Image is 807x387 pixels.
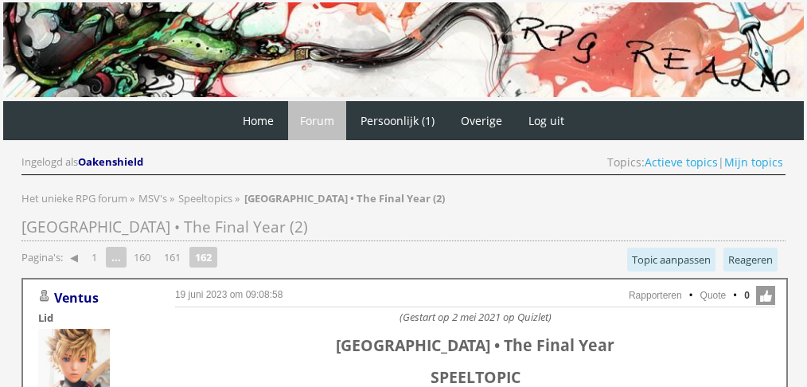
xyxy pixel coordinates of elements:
[349,101,446,140] a: Persoonlijk (1)
[288,101,346,140] a: Forum
[21,154,146,170] div: Ingelogd als
[756,286,775,305] span: Like deze post
[178,191,232,205] span: Speeltopics
[178,191,235,205] a: Speeltopics
[627,248,715,272] a: Topic aanpassen
[106,247,127,268] span: ...
[449,101,514,140] a: Overige
[175,289,283,300] a: 19 juni 2023 om 09:08:58
[138,191,170,205] a: MSV's
[78,154,146,169] a: Oakenshield
[21,250,63,265] span: Pagina's:
[170,191,174,205] span: »
[54,289,99,307] a: Ventus
[127,246,157,268] a: 160
[38,290,51,303] img: Gebruiker is offline
[85,246,103,268] a: 1
[724,154,783,170] a: Mijn topics
[78,154,143,169] span: Oakenshield
[38,311,150,325] div: Lid
[517,101,576,140] a: Log uit
[744,288,750,303] span: 0
[138,191,167,205] span: MSV's
[244,191,445,205] strong: [GEOGRAPHIC_DATA] • The Final Year (2)
[629,290,682,301] a: Rapporteren
[3,2,804,97] img: RPG Realm - Banner
[700,290,727,301] a: Quote
[158,246,187,268] a: 161
[189,247,217,268] strong: 162
[235,191,240,205] span: »
[64,246,84,268] a: ◀
[607,154,783,170] span: Topics: |
[645,154,718,170] a: Actieve topics
[21,191,127,205] span: Het unieke RPG forum
[130,191,134,205] span: »
[723,248,778,272] a: Reageren
[400,310,552,324] i: (Gestart op 2 mei 2021 op Quizlet)
[231,101,286,140] a: Home
[21,217,308,237] span: [GEOGRAPHIC_DATA] • The Final Year (2)
[21,191,130,205] a: Het unieke RPG forum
